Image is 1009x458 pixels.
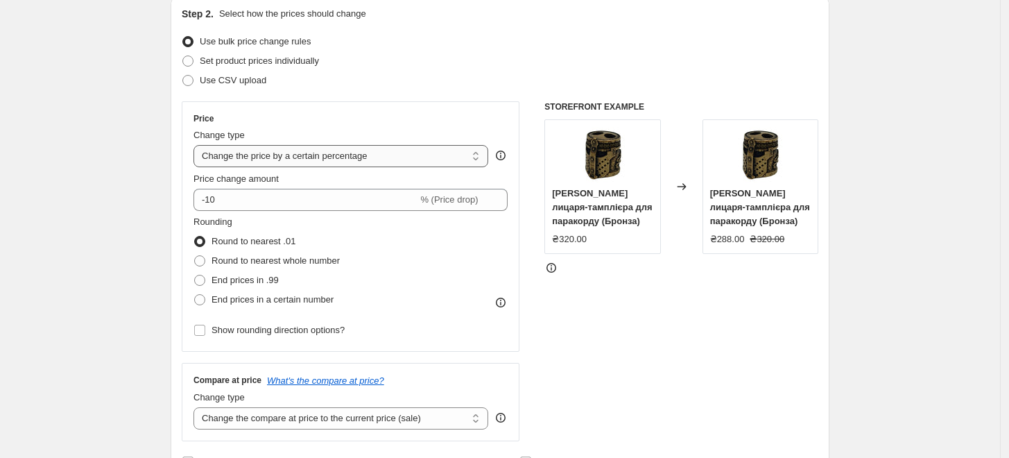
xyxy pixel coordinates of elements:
div: help [494,411,508,425]
input: -15 [193,189,417,211]
h6: STOREFRONT EXAMPLE [544,101,818,112]
strike: ₴320.00 [750,232,784,246]
span: % (Price drop) [420,194,478,205]
button: What's the compare at price? [267,375,384,386]
img: 10_45256b0e-360d-47f9-bc67-88bef311ae00_80x.jpg [732,127,788,183]
span: Change type [193,130,245,140]
h2: Step 2. [182,7,214,21]
span: Use CSV upload [200,75,266,85]
span: End prices in a certain number [212,294,334,305]
h3: Compare at price [193,375,261,386]
div: ₴320.00 [552,232,587,246]
img: 10_45256b0e-360d-47f9-bc67-88bef311ae00_80x.jpg [575,127,630,183]
span: Use bulk price change rules [200,36,311,46]
div: help [494,149,508,162]
span: Price change amount [193,173,279,184]
p: Select how the prices should change [219,7,366,21]
h3: Price [193,113,214,124]
span: Round to nearest .01 [212,236,295,246]
span: Change type [193,392,245,402]
span: Show rounding direction options? [212,325,345,335]
span: Set product prices individually [200,56,319,66]
span: Round to nearest whole number [212,255,340,266]
div: ₴288.00 [710,232,745,246]
span: Rounding [193,217,232,227]
span: [PERSON_NAME] лицаря-тамплієра для паракорду (Бронза) [552,188,652,226]
span: End prices in .99 [212,275,279,285]
span: [PERSON_NAME] лицаря-тамплієра для паракорду (Бронза) [710,188,810,226]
